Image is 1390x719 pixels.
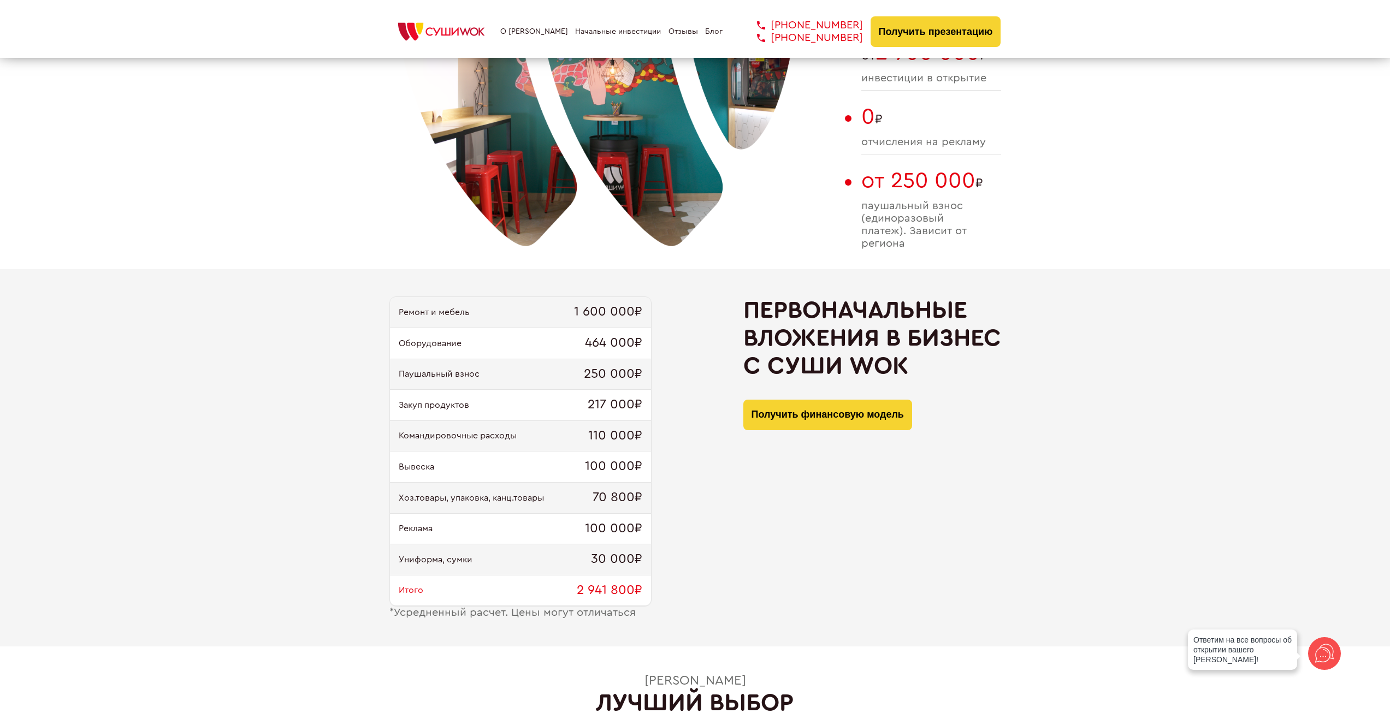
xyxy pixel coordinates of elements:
[500,27,568,36] a: О [PERSON_NAME]
[399,493,544,503] span: Хоз.товары, упаковка, канц.товары
[577,583,642,598] span: 2 941 800₽
[861,72,1001,85] span: инвестиции в открытие
[861,168,1001,193] span: ₽
[591,552,642,567] span: 30 000₽
[399,585,423,595] span: Итого
[593,490,642,506] span: 70 800₽
[399,431,517,441] span: Командировочные расходы
[861,104,1001,129] span: ₽
[743,296,1001,379] h2: Первоначальные вложения в бизнес с Суши Wok
[705,27,723,36] a: Блог
[399,338,462,348] span: Оборудование
[861,170,975,192] span: от 250 000
[399,307,470,317] span: Ремонт и мебель
[399,524,433,533] span: Реклама
[669,27,698,36] a: Отзывы
[575,27,661,36] a: Начальные инвестиции
[588,397,642,413] span: 217 000₽
[585,521,642,537] span: 100 000₽
[399,555,472,564] span: Униформа, сумки
[584,367,642,382] span: 250 000₽
[741,32,863,44] a: [PHONE_NUMBER]
[743,400,912,430] button: Получить финансовую модель
[871,16,1001,47] button: Получить презентацию
[585,459,642,474] span: 100 000₽
[861,200,1001,250] span: паушальный взнос (единоразовый платеж). Зависит от региона
[741,19,863,32] a: [PHONE_NUMBER]
[861,136,1001,148] span: отчисления на рекламу
[399,462,434,472] span: Вывеска
[389,20,493,44] img: СУШИWOK
[588,429,642,444] span: 110 000₽
[389,607,652,619] div: Усредненный расчет. Цены могут отличаться
[399,369,480,379] span: Паушальный взнос
[585,336,642,351] span: 464 000₽
[861,106,875,128] span: 0
[399,400,469,410] span: Закуп продуктов
[1188,629,1297,670] div: Ответим на все вопросы об открытии вашего [PERSON_NAME]!
[574,305,642,320] span: 1 600 000₽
